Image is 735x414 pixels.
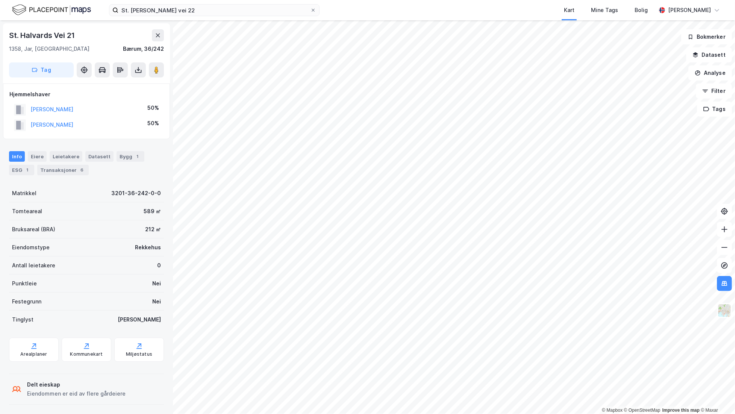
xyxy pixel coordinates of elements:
div: 212 ㎡ [145,225,161,234]
img: logo.f888ab2527a4732fd821a326f86c7f29.svg [12,3,91,17]
div: Rekkehus [135,243,161,252]
div: Transaksjoner [37,165,89,175]
div: Eiendommen er eid av flere gårdeiere [27,389,126,398]
div: 50% [147,119,159,128]
div: 0 [157,261,161,270]
div: 6 [78,166,86,174]
div: Datasett [85,151,114,162]
div: ESG [9,165,34,175]
div: Tinglyst [12,315,33,324]
div: 1 [134,153,141,160]
div: 1 [24,166,31,174]
div: Bærum, 36/242 [123,44,164,53]
div: Punktleie [12,279,37,288]
div: Bolig [635,6,648,15]
div: [PERSON_NAME] [118,315,161,324]
button: Tags [697,102,732,117]
div: 3201-36-242-0-0 [111,189,161,198]
div: Leietakere [50,151,82,162]
a: Improve this map [662,408,700,413]
div: Kart [564,6,574,15]
input: Søk på adresse, matrikkel, gårdeiere, leietakere eller personer [118,5,310,16]
iframe: Chat Widget [697,378,735,414]
div: 50% [147,103,159,112]
div: Hjemmelshaver [9,90,164,99]
div: Arealplaner [20,351,47,357]
div: [PERSON_NAME] [668,6,711,15]
div: Delt eieskap [27,380,126,389]
button: Filter [696,83,732,99]
div: Mine Tags [591,6,618,15]
a: OpenStreetMap [624,408,661,413]
div: Antall leietakere [12,261,55,270]
div: Eiere [28,151,47,162]
button: Bokmerker [681,29,732,44]
div: Nei [152,297,161,306]
div: Tomteareal [12,207,42,216]
div: 589 ㎡ [144,207,161,216]
div: Info [9,151,25,162]
button: Tag [9,62,74,77]
div: Nei [152,279,161,288]
button: Analyse [688,65,732,80]
div: Festegrunn [12,297,41,306]
div: Bygg [117,151,144,162]
div: Eiendomstype [12,243,50,252]
div: 1358, Jar, [GEOGRAPHIC_DATA] [9,44,89,53]
div: St. Halvards Vei 21 [9,29,76,41]
a: Mapbox [602,408,623,413]
div: Kommunekart [70,351,103,357]
div: Miljøstatus [126,351,152,357]
button: Datasett [686,47,732,62]
div: Matrikkel [12,189,36,198]
div: Bruksareal (BRA) [12,225,55,234]
img: Z [717,303,732,318]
